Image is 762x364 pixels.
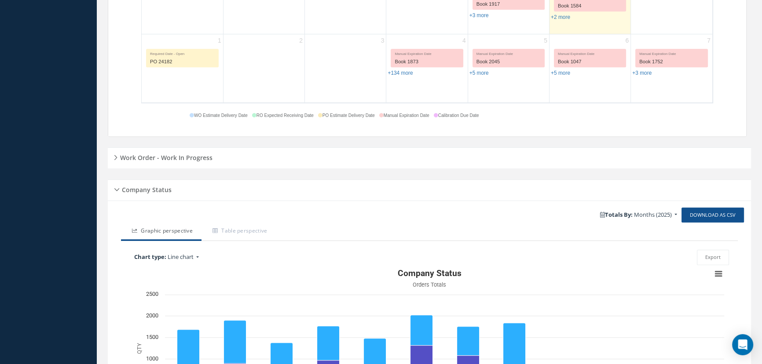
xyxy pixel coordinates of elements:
[146,291,158,297] text: 2500
[623,34,630,47] a: September 6, 2025
[596,208,681,222] a: Totals By: Months (2025)
[469,70,489,76] a: Show 5 more events
[318,112,375,119] p: PO Estimate Delivery Date
[551,70,570,76] a: Show 5 more events
[457,326,480,355] path: July, 678. Work orders received.
[134,253,166,261] b: Chart type:
[379,34,386,47] a: September 3, 2025
[117,151,212,162] h5: Work Order - Work In Progress
[554,49,626,57] div: Manual Expiration Date
[413,281,446,288] text: Orders Totals
[410,315,433,345] path: June, 706. Work orders received.
[388,70,413,76] a: Show 134 more events
[252,112,314,119] p: RO Expected Receiving Date
[705,34,712,47] a: September 7, 2025
[461,34,468,47] a: September 4, 2025
[146,334,158,340] text: 1500
[201,222,276,241] a: Table perspective
[600,211,633,218] b: Totals By:
[632,70,652,76] a: Show 3 more events
[469,12,489,18] a: Show 3 more events
[297,34,304,47] a: September 2, 2025
[391,57,462,67] div: Book 1873
[391,49,462,57] div: Manual Expiration Date
[551,14,570,20] a: Show 2 more events
[147,49,218,57] div: Required Date - Open
[631,34,712,102] td: September 7, 2025
[121,222,201,241] a: Graphic perspective
[223,34,304,102] td: September 2, 2025
[712,268,724,280] button: View chart menu, Company Status
[697,250,729,265] button: Export
[732,334,753,355] div: Open Intercom Messenger
[434,112,479,119] p: Calibration Due Date
[634,211,672,218] span: Months (2025)
[168,253,194,261] span: Line chart
[542,34,549,47] a: September 5, 2025
[119,183,172,194] h5: Company Status
[473,57,544,67] div: Book 2045
[136,342,143,353] text: QTY
[379,112,429,119] p: Manual Expiration Date
[190,112,248,119] p: WO Estimate Delivery Date
[473,49,544,57] div: Manual Expiration Date
[636,57,707,67] div: Book 1752
[554,1,626,11] div: Book 1584
[636,49,707,57] div: Manual Expiration Date
[142,34,223,102] td: September 1, 2025
[398,268,462,278] text: Company Status
[554,57,626,67] div: Book 1047
[305,34,386,102] td: September 3, 2025
[681,207,744,223] a: Download as CSV
[147,57,218,67] div: PO 24182
[549,34,630,102] td: September 6, 2025
[146,312,158,319] text: 2000
[468,34,549,102] td: September 5, 2025
[386,34,468,102] td: September 4, 2025
[130,251,321,264] a: Chart type: Line chart
[224,320,246,363] path: February, 1,011. Work orders received.
[317,326,340,360] path: April, 805. Work orders received.
[216,34,223,47] a: September 1, 2025
[146,355,158,362] text: 1000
